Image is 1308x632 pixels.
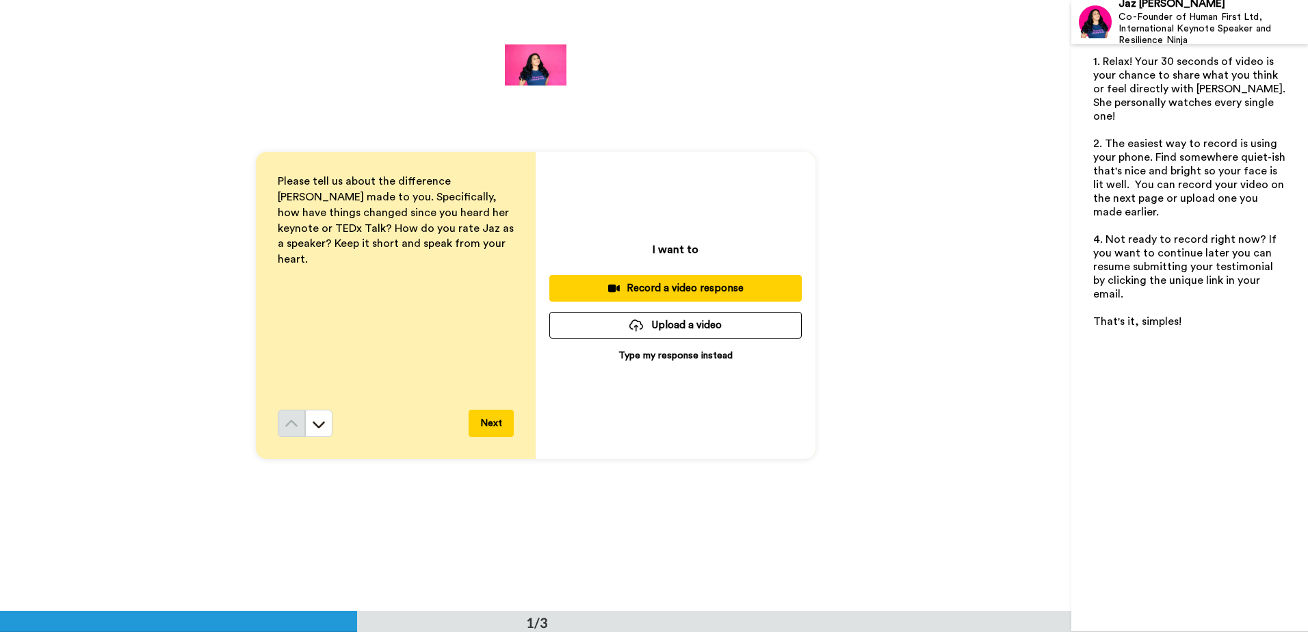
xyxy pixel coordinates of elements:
[1093,56,1288,122] span: 1. Relax! Your 30 seconds of video is your chance to share what you think or feel directly with [...
[549,275,802,302] button: Record a video response
[1079,5,1112,38] img: Profile Image
[1093,138,1288,218] span: 2. The easiest way to record is using your phone. Find somewhere quiet-ish that's nice and bright...
[653,241,698,258] p: I want to
[1093,316,1181,327] span: That's it, simples!
[560,281,791,295] div: Record a video response
[549,312,802,339] button: Upload a video
[278,176,516,265] span: Please tell us about the difference [PERSON_NAME] made to you. Specifically, how have things chan...
[618,349,733,363] p: Type my response instead
[504,613,570,632] div: 1/3
[469,410,514,437] button: Next
[1119,12,1307,46] div: Co-Founder of Human First Ltd, International Keynote Speaker and Resilience Ninja
[1093,234,1279,300] span: 4. Not ready to record right now? If you want to continue later you can resume submitting your te...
